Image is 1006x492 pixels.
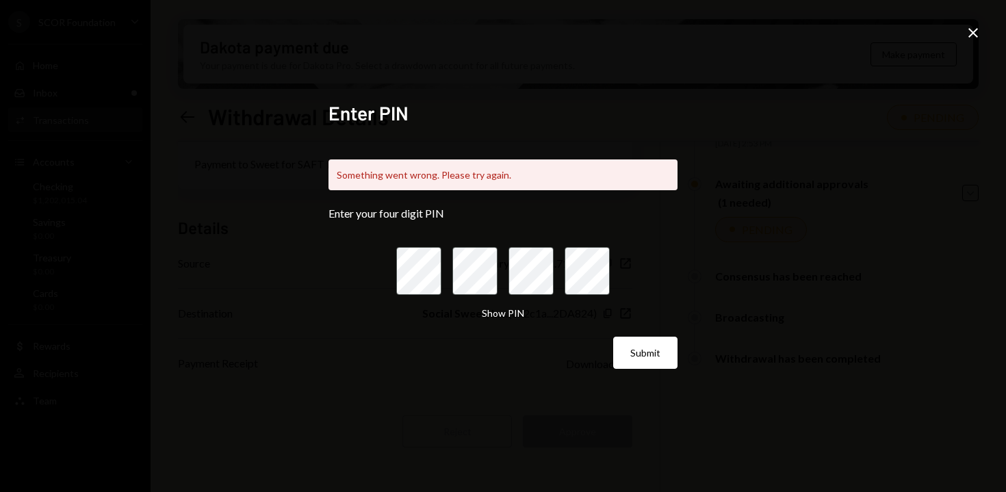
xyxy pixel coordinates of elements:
[328,100,678,127] h2: Enter PIN
[565,247,610,295] input: pin code 4 of 4
[508,247,554,295] input: pin code 3 of 4
[482,307,524,320] button: Show PIN
[396,247,441,295] input: pin code 1 of 4
[328,159,678,190] div: Something went wrong. Please try again.
[452,247,498,295] input: pin code 2 of 4
[328,207,678,220] div: Enter your four digit PIN
[613,337,678,369] button: Submit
